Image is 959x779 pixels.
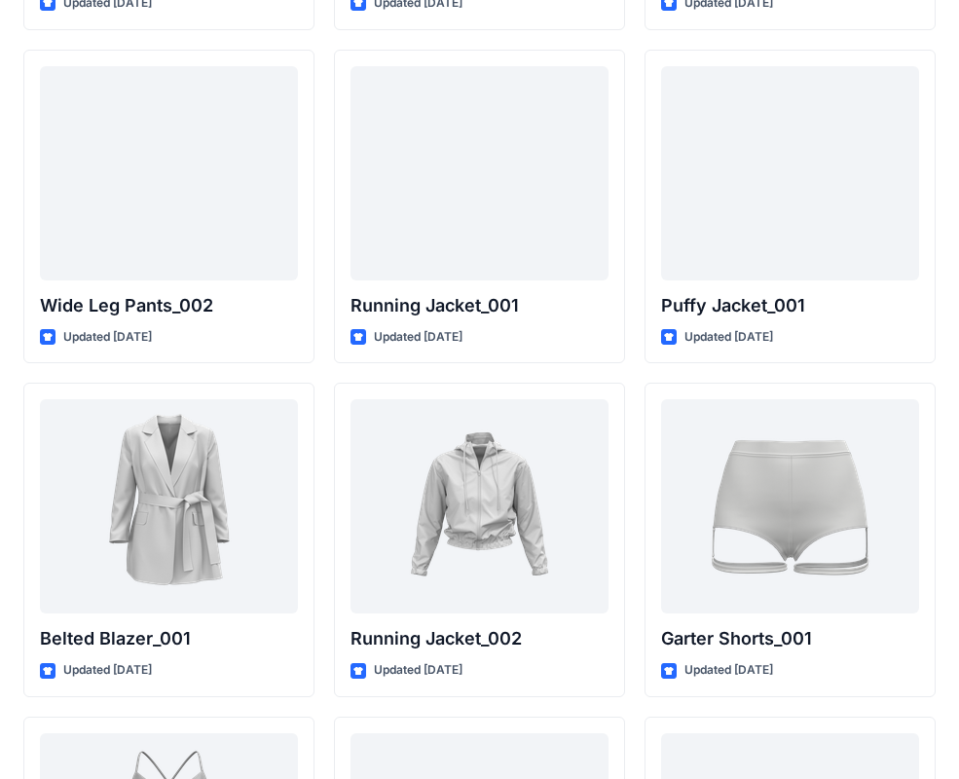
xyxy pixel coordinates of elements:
[63,660,152,681] p: Updated [DATE]
[661,292,919,319] p: Puffy Jacket_001
[40,66,298,280] a: Wide Leg Pants_002
[374,660,462,681] p: Updated [DATE]
[350,66,609,280] a: Running Jacket_001
[661,66,919,280] a: Puffy Jacket_001
[374,327,462,348] p: Updated [DATE]
[63,327,152,348] p: Updated [DATE]
[40,625,298,652] p: Belted Blazer_001
[684,660,773,681] p: Updated [DATE]
[40,292,298,319] p: Wide Leg Pants_002
[684,327,773,348] p: Updated [DATE]
[350,625,609,652] p: Running Jacket_002
[350,399,609,613] a: Running Jacket_002
[40,399,298,613] a: Belted Blazer_001
[661,625,919,652] p: Garter Shorts_001
[661,399,919,613] a: Garter Shorts_001
[350,292,609,319] p: Running Jacket_001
